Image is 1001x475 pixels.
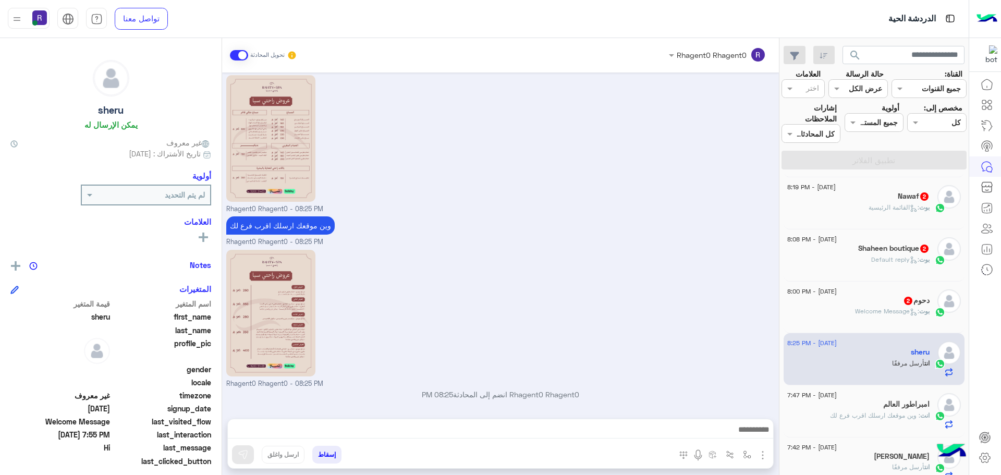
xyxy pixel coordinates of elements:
[888,12,936,26] p: الدردشة الحية
[166,137,211,148] span: غير معروف
[11,261,20,271] img: add
[190,260,211,270] h6: Notes
[911,348,930,357] h5: sheru
[855,307,919,315] span: : Welcome Message
[806,82,821,96] div: اختر
[935,203,945,213] img: WhatsApp
[250,51,285,59] small: تحويل المحادثة
[112,298,212,309] span: اسم المتغير
[892,359,924,367] span: أرسل مرفقًا
[112,311,212,322] span: first_name
[112,403,212,414] span: signup_date
[10,298,110,309] span: قيمة المتغير
[796,68,821,79] label: العلامات
[226,216,335,235] p: 6/9/2025, 8:25 PM
[787,182,836,192] span: [DATE] - 8:19 PM
[843,46,868,68] button: search
[787,235,837,244] span: [DATE] - 8:08 PM
[84,120,138,129] h6: يمكن الإرسال له
[726,450,734,459] img: Trigger scenario
[945,68,962,79] label: القناة:
[756,449,769,461] img: send attachment
[739,446,756,463] button: select flow
[692,449,704,461] img: send voice note
[115,8,168,30] a: تواصل معنا
[10,13,23,26] img: profile
[787,443,837,452] span: [DATE] - 7:42 PM
[883,400,930,409] h5: امبراطور العالم
[919,307,930,315] span: بوت
[924,102,962,113] label: مخصص إلى:
[892,463,924,471] span: أرسل مرفقًا
[920,245,929,253] span: 2
[937,393,961,417] img: defaultAdmin.png
[10,456,110,467] span: null
[979,45,997,64] img: 322853014244696
[937,341,961,364] img: defaultAdmin.png
[924,463,930,471] span: انت
[422,390,453,399] span: 08:25 PM
[10,403,110,414] span: 2025-09-06T16:54:21.5Z
[129,148,201,159] span: تاريخ الأشتراك : [DATE]
[935,463,945,473] img: WhatsApp
[944,12,957,25] img: tab
[871,255,919,263] span: : Default reply
[858,244,930,253] h5: Shaheen boutique
[787,391,837,400] span: [DATE] - 7:47 PM
[10,364,110,375] span: null
[32,10,47,25] img: userImage
[98,104,124,116] h5: sheru
[898,192,930,201] h5: Nawaf
[787,338,837,348] span: [DATE] - 8:25 PM
[849,49,861,62] span: search
[86,8,107,30] a: tab
[904,297,912,305] span: 2
[112,390,212,401] span: timezone
[10,377,110,388] span: null
[192,171,211,180] h6: أولوية
[920,411,930,419] span: انت
[91,13,103,25] img: tab
[846,68,884,79] label: حالة الرسالة
[10,390,110,401] span: غير معروف
[782,102,837,125] label: إشارات الملاحظات
[10,416,110,427] span: Welcome Message
[10,429,110,440] span: 2025-09-06T16:55:11.274Z
[935,411,945,421] img: WhatsApp
[112,338,212,362] span: profile_pic
[112,377,212,388] span: locale
[722,446,739,463] button: Trigger scenario
[869,203,919,211] span: : القائمة الرئيسية
[903,296,930,305] h5: دحوم
[112,416,212,427] span: last_visited_flow
[179,284,211,294] h6: المتغيرات
[226,389,775,400] p: Rhagent0 Rhagent0 انضم إلى المحادثة
[84,338,110,364] img: defaultAdmin.png
[226,379,323,389] span: Rhagent0 Rhagent0 - 08:25 PM
[937,289,961,313] img: defaultAdmin.png
[112,442,212,453] span: last_message
[830,411,920,419] span: وين موقعك ارسلك اقرب فرع لك
[312,446,341,464] button: إسقاط
[935,255,945,265] img: WhatsApp
[919,255,930,263] span: بوت
[937,237,961,261] img: defaultAdmin.png
[882,102,899,113] label: أولوية
[976,8,997,30] img: Logo
[679,451,688,459] img: make a call
[112,456,212,467] span: last_clicked_button
[262,446,304,464] button: ارسل واغلق
[704,446,722,463] button: create order
[112,364,212,375] span: gender
[226,250,316,376] img: 2KfZhNio2KfZgtin2KouanBn.jpg
[226,75,316,202] img: 2KfZhNmF2LPYp9isLmpwZw%3D%3D.jpg
[226,237,323,247] span: Rhagent0 Rhagent0 - 08:25 PM
[29,262,38,270] img: notes
[709,450,717,459] img: create order
[874,452,930,461] h5: ubaid khan
[919,203,930,211] span: بوت
[93,60,129,96] img: defaultAdmin.png
[10,311,110,322] span: sheru
[787,287,837,296] span: [DATE] - 8:00 PM
[238,449,248,460] img: send message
